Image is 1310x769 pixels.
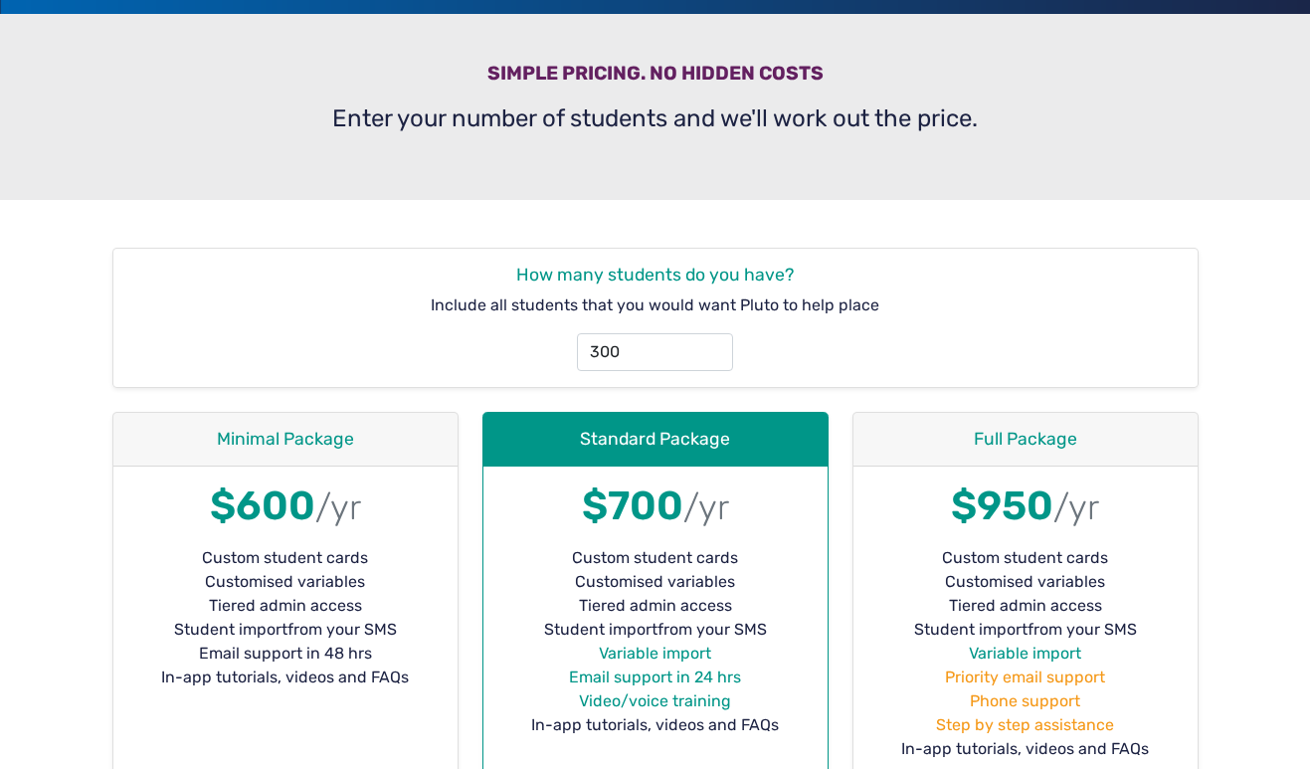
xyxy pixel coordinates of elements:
[869,642,1182,666] li: Variable import
[869,570,1182,594] li: Customised variables
[129,642,442,666] li: Email support in 48 hrs
[869,546,1182,570] li: Custom student cards
[129,482,442,530] h1: $600
[869,594,1182,618] li: Tiered admin access
[129,265,1182,286] h4: How many students do you have?
[129,429,442,450] h4: Minimal Package
[129,570,442,594] li: Customised variables
[499,642,812,666] li: Variable import
[129,666,442,689] li: In-app tutorials, videos and FAQs
[869,689,1182,713] li: Phone support
[499,666,812,689] li: Email support in 24 hrs
[129,594,442,618] li: Tiered admin access
[129,546,442,570] li: Custom student cards
[499,482,812,530] h1: $700
[113,249,1198,387] div: Include all students that you would want Pluto to help place
[683,486,729,528] small: /yr
[869,618,1182,642] li: Student import
[112,62,1199,93] h3: Simple pricing. No hidden costs
[287,618,397,642] span: from your SMS
[499,713,812,737] li: In-app tutorials, videos and FAQs
[1028,618,1137,642] span: from your SMS
[869,429,1182,450] h4: Full Package
[869,666,1182,689] li: Priority email support
[1053,486,1099,528] small: /yr
[499,618,812,642] li: Student import
[499,546,812,570] li: Custom student cards
[315,486,361,528] small: /yr
[657,618,767,642] span: from your SMS
[129,618,442,642] li: Student import
[112,100,1199,136] p: Enter your number of students and we'll work out the price.
[869,713,1182,737] li: Step by step assistance
[869,737,1182,761] li: In-app tutorials, videos and FAQs
[499,429,812,450] h4: Standard Package
[869,482,1182,530] h1: $950
[499,570,812,594] li: Customised variables
[499,689,812,713] li: Video/voice training
[499,594,812,618] li: Tiered admin access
